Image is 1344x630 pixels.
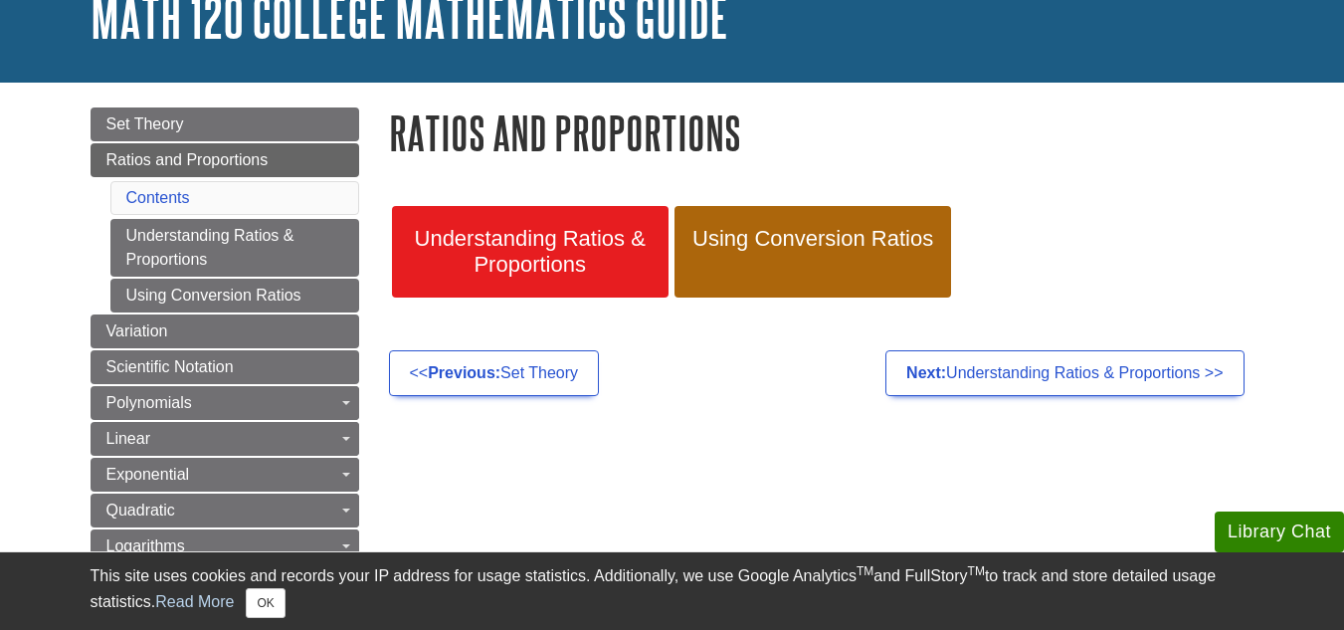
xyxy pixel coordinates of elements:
[91,529,359,563] a: Logarithms
[906,364,946,381] strong: Next:
[407,226,654,278] span: Understanding Ratios & Proportions
[91,350,359,384] a: Scientific Notation
[91,564,1254,618] div: This site uses cookies and records your IP address for usage statistics. Additionally, we use Goo...
[110,279,359,313] a: Using Conversion Ratios
[428,364,500,381] strong: Previous:
[91,494,359,527] a: Quadratic
[106,502,175,519] span: Quadratic
[885,350,1244,396] a: Next:Understanding Ratios & Proportions >>
[91,458,359,492] a: Exponential
[689,226,936,252] span: Using Conversion Ratios
[106,430,150,447] span: Linear
[1215,512,1344,552] button: Library Chat
[91,315,359,348] a: Variation
[126,189,190,206] a: Contents
[106,537,185,554] span: Logarithms
[106,358,234,375] span: Scientific Notation
[91,107,359,141] a: Set Theory
[110,219,359,277] a: Understanding Ratios & Proportions
[91,422,359,456] a: Linear
[106,115,184,132] span: Set Theory
[389,107,1254,158] h1: Ratios and Proportions
[389,350,600,396] a: <<Previous:Set Theory
[674,206,951,298] a: Using Conversion Ratios
[392,206,669,298] a: Understanding Ratios & Proportions
[857,564,873,578] sup: TM
[106,322,168,339] span: Variation
[968,564,985,578] sup: TM
[91,143,359,177] a: Ratios and Proportions
[91,386,359,420] a: Polynomials
[155,593,234,610] a: Read More
[106,394,192,411] span: Polynomials
[106,151,269,168] span: Ratios and Proportions
[246,588,285,618] button: Close
[106,466,190,483] span: Exponential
